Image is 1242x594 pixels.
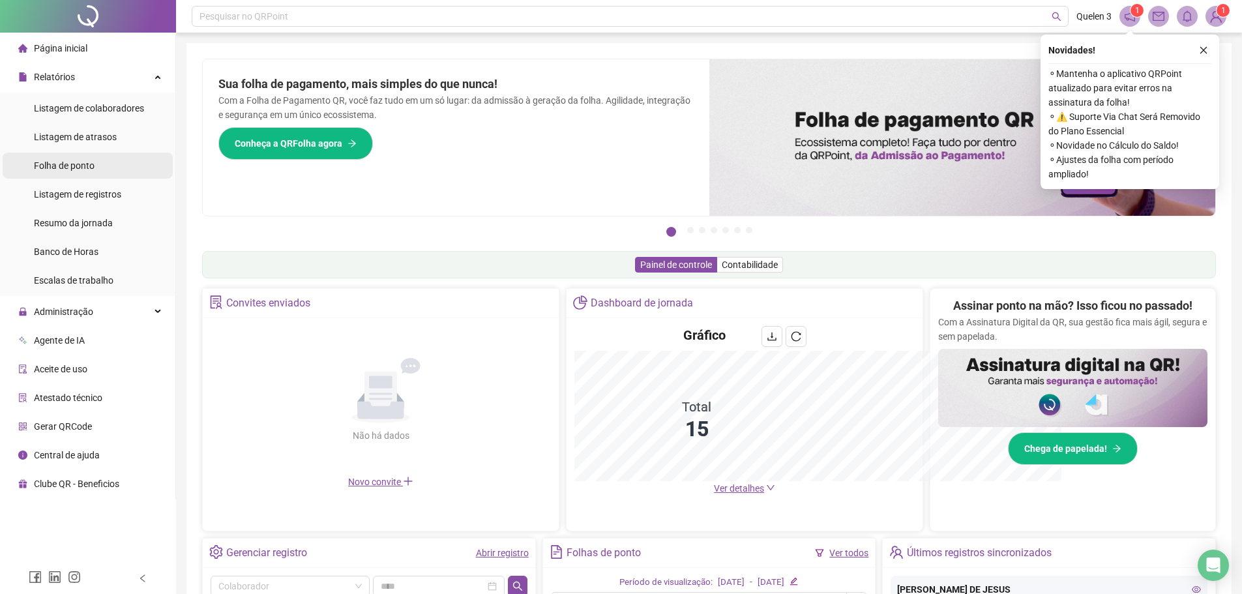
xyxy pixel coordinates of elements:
span: Listagem de registros [34,189,121,200]
span: left [138,574,147,583]
span: Quelen 3 [1076,9,1112,23]
span: team [889,545,903,559]
button: 6 [734,227,741,233]
span: ⚬ Ajustes da folha com período ampliado! [1048,153,1211,181]
div: Open Intercom Messenger [1198,550,1229,581]
button: 1 [666,227,676,237]
span: Chega de papelada! [1024,441,1107,456]
span: arrow-right [347,139,357,148]
button: Conheça a QRFolha agora [218,127,373,160]
button: 4 [711,227,717,233]
span: Novidades ! [1048,43,1095,57]
sup: Atualize o seu contato no menu Meus Dados [1217,4,1230,17]
span: Agente de IA [34,335,85,346]
h2: Sua folha de pagamento, mais simples do que nunca! [218,75,694,93]
span: solution [18,393,27,402]
span: Atestado técnico [34,393,102,403]
span: audit [18,364,27,374]
button: Chega de papelada! [1008,432,1138,465]
div: [DATE] [758,576,784,589]
sup: 1 [1131,4,1144,17]
div: Dashboard de jornada [591,292,693,314]
span: bell [1181,10,1193,22]
span: search [512,581,523,591]
span: file-text [550,545,563,559]
span: Página inicial [34,43,87,53]
div: Convites enviados [226,292,310,314]
span: instagram [68,571,81,584]
span: facebook [29,571,42,584]
span: Contabilidade [722,260,778,270]
span: Banco de Horas [34,246,98,257]
span: gift [18,479,27,488]
span: pie-chart [573,295,587,309]
span: 1 [1221,6,1226,15]
span: linkedin [48,571,61,584]
span: Novo convite [348,477,413,487]
span: Ver detalhes [714,483,764,494]
span: ⚬ Mantenha o aplicativo QRPoint atualizado para evitar erros na assinatura da folha! [1048,67,1211,110]
span: Conheça a QRFolha agora [235,136,342,151]
div: Folhas de ponto [567,542,641,564]
span: filter [815,548,824,557]
span: setting [209,545,223,559]
span: ⚬ ⚠️ Suporte Via Chat Será Removido do Plano Essencial [1048,110,1211,138]
span: mail [1153,10,1164,22]
a: Ver detalhes down [714,483,775,494]
button: 5 [722,227,729,233]
span: download [767,331,777,342]
span: Clube QR - Beneficios [34,479,119,489]
span: reload [791,331,801,342]
div: Gerenciar registro [226,542,307,564]
div: [DATE] [718,576,745,589]
span: info-circle [18,451,27,460]
span: down [766,483,775,492]
span: lock [18,307,27,316]
span: arrow-right [1112,444,1121,453]
span: Painel de controle [640,260,712,270]
div: Período de visualização: [619,576,713,589]
a: Abrir registro [476,548,529,558]
span: edit [790,577,798,586]
span: qrcode [18,422,27,431]
span: Aceite de uso [34,364,87,374]
button: 7 [746,227,752,233]
span: notification [1124,10,1136,22]
button: 3 [699,227,705,233]
span: ⚬ Novidade no Cálculo do Saldo! [1048,138,1211,153]
span: Listagem de colaboradores [34,103,144,113]
span: Escalas de trabalho [34,275,113,286]
span: close [1199,46,1208,55]
span: eye [1192,585,1201,594]
span: home [18,44,27,53]
span: Folha de ponto [34,160,95,171]
img: banner%2F8d14a306-6205-4263-8e5b-06e9a85ad873.png [709,59,1216,216]
span: search [1052,12,1061,22]
button: 2 [687,227,694,233]
div: Não há dados [321,428,441,443]
p: Com a Folha de Pagamento QR, você faz tudo em um só lugar: da admissão à geração da folha. Agilid... [218,93,694,122]
a: Ver todos [829,548,868,558]
h4: Gráfico [683,326,726,344]
img: 86237 [1206,7,1226,26]
span: Relatórios [34,72,75,82]
span: 1 [1135,6,1140,15]
h2: Assinar ponto na mão? Isso ficou no passado! [953,297,1192,315]
span: Central de ajuda [34,450,100,460]
div: Últimos registros sincronizados [907,542,1052,564]
span: file [18,72,27,82]
span: Administração [34,306,93,317]
span: solution [209,295,223,309]
img: banner%2F02c71560-61a6-44d4-94b9-c8ab97240462.png [938,349,1207,427]
span: Listagem de atrasos [34,132,117,142]
span: Gerar QRCode [34,421,92,432]
span: plus [403,476,413,486]
p: Com a Assinatura Digital da QR, sua gestão fica mais ágil, segura e sem papelada. [938,315,1207,344]
span: Resumo da jornada [34,218,113,228]
div: - [750,576,752,589]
